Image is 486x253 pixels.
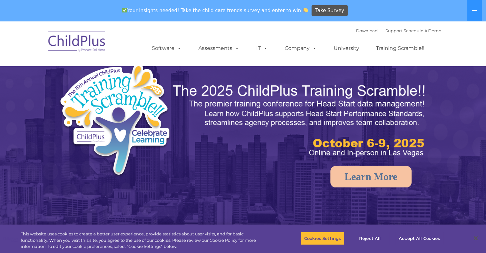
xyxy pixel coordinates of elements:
a: Support [385,28,402,33]
img: ChildPlus by Procare Solutions [45,26,109,58]
a: Training Scramble!! [370,42,431,55]
img: ✅ [122,8,127,12]
a: Take Survey [312,5,348,16]
button: Cookies Settings [301,232,344,245]
span: Take Survey [315,5,344,16]
a: Assessments [192,42,246,55]
img: 👏 [303,8,308,12]
a: Schedule A Demo [404,28,441,33]
button: Accept All Cookies [395,232,444,245]
a: IT [250,42,274,55]
a: Software [145,42,188,55]
a: University [327,42,366,55]
div: This website uses cookies to create a better user experience, provide statistics about user visit... [21,231,267,250]
span: Your insights needed! Take the child care trends survey and enter to win! [120,4,311,17]
span: Phone number [89,68,116,73]
font: | [356,28,441,33]
button: Reject All [350,232,390,245]
a: Company [278,42,323,55]
span: Last name [89,42,108,47]
a: Learn More [330,166,412,187]
a: Download [356,28,378,33]
button: Close [469,231,483,245]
